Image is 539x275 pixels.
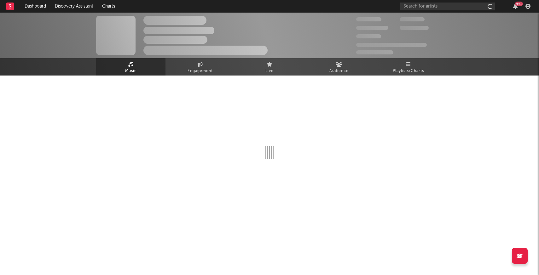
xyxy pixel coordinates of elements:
[165,58,235,76] a: Engagement
[374,58,443,76] a: Playlists/Charts
[400,26,429,30] span: 1.000.000
[125,67,137,75] span: Music
[515,2,523,6] div: 99 +
[96,58,165,76] a: Music
[356,43,427,47] span: 50.000.000 Monthly Listeners
[356,17,381,21] span: 300.000
[235,58,304,76] a: Live
[400,3,495,10] input: Search for artists
[356,50,393,54] span: Jump Score: 85.0
[356,26,388,30] span: 50.000.000
[265,67,274,75] span: Live
[188,67,213,75] span: Engagement
[329,67,349,75] span: Audience
[393,67,424,75] span: Playlists/Charts
[513,4,518,9] button: 99+
[356,34,381,38] span: 100.000
[304,58,374,76] a: Audience
[400,17,425,21] span: 100.000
